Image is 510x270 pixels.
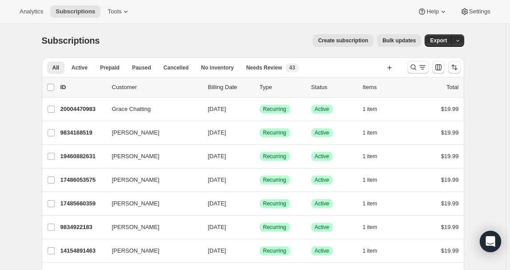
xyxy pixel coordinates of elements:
button: [PERSON_NAME] [107,220,196,234]
div: 20004470983Grace Chatting[DATE]SuccessRecurringSuccessActive1 item$19.99 [60,103,459,115]
button: Tools [102,5,136,18]
span: [DATE] [208,200,226,207]
button: Search and filter results [407,61,429,74]
span: Subscriptions [56,8,95,15]
button: 1 item [363,221,387,233]
span: 1 item [363,224,377,231]
span: Active [315,153,329,160]
span: [DATE] [208,153,226,160]
button: [PERSON_NAME] [107,173,196,187]
div: IDCustomerBilling DateTypeStatusItemsTotal [60,83,459,92]
span: Cancelled [164,64,189,71]
span: Recurring [263,153,286,160]
span: 1 item [363,247,377,254]
span: Help [426,8,438,15]
div: Open Intercom Messenger [480,231,501,252]
span: Export [430,37,447,44]
span: $19.99 [441,224,459,230]
span: [PERSON_NAME] [112,223,160,232]
span: [DATE] [208,106,226,112]
button: Grace Chatting [107,102,196,116]
span: [PERSON_NAME] [112,128,160,137]
span: [DATE] [208,176,226,183]
span: [DATE] [208,247,226,254]
span: All [52,64,59,71]
span: Tools [108,8,121,15]
span: $19.99 [441,247,459,254]
span: [PERSON_NAME] [112,152,160,161]
span: 1 item [363,153,377,160]
span: Grace Chatting [112,105,151,114]
span: Active [72,64,88,71]
span: Recurring [263,106,286,113]
span: Active [315,247,329,254]
button: 1 item [363,127,387,139]
span: $19.99 [441,153,459,160]
p: 19460882631 [60,152,105,161]
span: Paused [132,64,151,71]
span: Bulk updates [382,37,416,44]
span: [PERSON_NAME] [112,176,160,184]
p: Status [311,83,356,92]
button: Bulk updates [377,34,421,47]
div: Type [260,83,304,92]
span: Recurring [263,247,286,254]
span: 1 item [363,129,377,136]
button: Create new view [382,61,397,74]
span: Subscriptions [42,36,100,45]
span: Recurring [263,200,286,207]
span: Recurring [263,224,286,231]
span: $19.99 [441,129,459,136]
button: 1 item [363,197,387,210]
span: [PERSON_NAME] [112,246,160,255]
button: Settings [455,5,496,18]
button: 1 item [363,103,387,115]
span: Needs Review [246,64,282,71]
p: 9834922183 [60,223,105,232]
button: [PERSON_NAME] [107,149,196,164]
p: 14154891463 [60,246,105,255]
button: Export [425,34,452,47]
button: Analytics [14,5,48,18]
span: 43 [289,64,295,71]
span: [DATE] [208,129,226,136]
span: $19.99 [441,106,459,112]
button: Subscriptions [50,5,100,18]
span: Active [315,200,329,207]
span: 1 item [363,200,377,207]
div: 9834168519[PERSON_NAME][DATE]SuccessRecurringSuccessActive1 item$19.99 [60,127,459,139]
p: 9834168519 [60,128,105,137]
button: [PERSON_NAME] [107,244,196,258]
div: 17485660359[PERSON_NAME][DATE]SuccessRecurringSuccessActive1 item$19.99 [60,197,459,210]
span: Active [315,106,329,113]
button: Help [412,5,453,18]
div: Items [363,83,407,92]
button: 1 item [363,174,387,186]
button: Sort the results [448,61,461,74]
button: [PERSON_NAME] [107,126,196,140]
button: [PERSON_NAME] [107,196,196,211]
span: Active [315,129,329,136]
span: $19.99 [441,176,459,183]
p: ID [60,83,105,92]
p: 17486053575 [60,176,105,184]
span: [DATE] [208,224,226,230]
div: 17486053575[PERSON_NAME][DATE]SuccessRecurringSuccessActive1 item$19.99 [60,174,459,186]
div: 9834922183[PERSON_NAME][DATE]SuccessRecurringSuccessActive1 item$19.99 [60,221,459,233]
span: Prepaid [100,64,120,71]
span: Create subscription [318,37,368,44]
button: 1 item [363,245,387,257]
span: 1 item [363,176,377,184]
span: Analytics [20,8,43,15]
div: 14154891463[PERSON_NAME][DATE]SuccessRecurringSuccessActive1 item$19.99 [60,245,459,257]
p: 20004470983 [60,105,105,114]
p: Total [446,83,458,92]
span: Recurring [263,129,286,136]
span: No inventory [201,64,233,71]
span: Active [315,224,329,231]
span: [PERSON_NAME] [112,199,160,208]
button: Customize table column order and visibility [432,61,445,74]
p: 17485660359 [60,199,105,208]
span: Settings [469,8,490,15]
p: Billing Date [208,83,253,92]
